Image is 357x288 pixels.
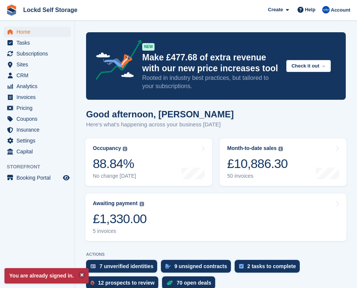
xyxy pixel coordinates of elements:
[278,147,283,151] img: icon-info-grey-7440780725fd019a000dd9b08b2336e03edf1995a4989e88bcd33f0948082b44.svg
[322,6,330,13] img: Jonny Bleach
[16,103,61,113] span: Pricing
[16,114,61,124] span: Coupons
[85,138,212,186] a: Occupancy 88.84% No change [DATE]
[93,211,147,226] div: £1,330.00
[16,70,61,81] span: CRM
[86,260,161,276] a: 7 unverified identities
[268,6,283,13] span: Create
[227,145,277,151] div: Month-to-date sales
[331,6,350,14] span: Account
[142,52,280,74] p: Make £477.68 of extra revenue with our new price increases tool
[86,252,346,257] p: ACTIONS
[161,260,235,276] a: 9 unsigned contracts
[85,193,347,241] a: Awaiting payment £1,330.00 5 invoices
[86,120,234,129] p: Here's what's happening across your business [DATE]
[93,200,138,207] div: Awaiting payment
[177,280,211,286] div: 70 open deals
[4,81,71,91] a: menu
[140,202,144,206] img: icon-info-grey-7440780725fd019a000dd9b08b2336e03edf1995a4989e88bcd33f0948082b44.svg
[16,146,61,157] span: Capital
[91,264,96,268] img: verify_identity-adf6edd0f0f0b5bbfe63781bf79b02c33cf7c696d77639b501bdc392416b5a36.svg
[142,74,280,90] p: Rooted in industry best practices, but tailored to your subscriptions.
[7,163,74,171] span: Storefront
[227,173,288,179] div: 50 invoices
[93,228,147,234] div: 5 invoices
[16,37,61,48] span: Tasks
[20,4,80,16] a: Lockd Self Storage
[16,135,61,146] span: Settings
[220,138,347,186] a: Month-to-date sales £10,886.30 50 invoices
[305,6,315,13] span: Help
[4,172,71,183] a: menu
[93,156,136,171] div: 88.84%
[6,4,17,16] img: stora-icon-8386f47178a22dfd0bd8f6a31ec36ba5ce8667c1dd55bd0f319d3a0aa187defe.svg
[4,114,71,124] a: menu
[4,268,89,283] p: You are already signed in.
[142,43,155,51] div: NEW
[4,135,71,146] a: menu
[93,145,121,151] div: Occupancy
[4,146,71,157] a: menu
[4,37,71,48] a: menu
[227,156,288,171] div: £10,886.30
[167,280,173,285] img: deal-1b604bf984904fb50ccaf53a9ad4b4a5d6e5aea283cecdc64d6e3604feb123c2.svg
[4,48,71,59] a: menu
[16,59,61,70] span: Sites
[4,59,71,70] a: menu
[286,60,331,72] button: Check it out →
[16,124,61,135] span: Insurance
[4,70,71,81] a: menu
[4,92,71,102] a: menu
[86,109,234,119] h1: Good afternoon, [PERSON_NAME]
[93,173,136,179] div: No change [DATE]
[4,103,71,113] a: menu
[4,27,71,37] a: menu
[239,264,244,268] img: task-75834270c22a3079a89374b754ae025e5fb1db73e45f91037f5363f120a921f8.svg
[100,263,153,269] div: 7 unverified identities
[16,27,61,37] span: Home
[91,280,94,285] img: prospect-51fa495bee0391a8d652442698ab0144808aea92771e9ea1ae160a38d050c398.svg
[16,172,61,183] span: Booking Portal
[16,92,61,102] span: Invoices
[16,48,61,59] span: Subscriptions
[247,263,296,269] div: 2 tasks to complete
[174,263,227,269] div: 9 unsigned contracts
[89,40,142,82] img: price-adjustments-announcement-icon-8257ccfd72463d97f412b2fc003d46551f7dbcb40ab6d574587a9cd5c0d94...
[4,124,71,135] a: menu
[235,260,303,276] a: 2 tasks to complete
[165,264,171,268] img: contract_signature_icon-13c848040528278c33f63329250d36e43548de30e8caae1d1a13099fd9432cc5.svg
[16,81,61,91] span: Analytics
[62,173,71,182] a: Preview store
[98,280,155,286] div: 12 prospects to review
[123,147,127,151] img: icon-info-grey-7440780725fd019a000dd9b08b2336e03edf1995a4989e88bcd33f0948082b44.svg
